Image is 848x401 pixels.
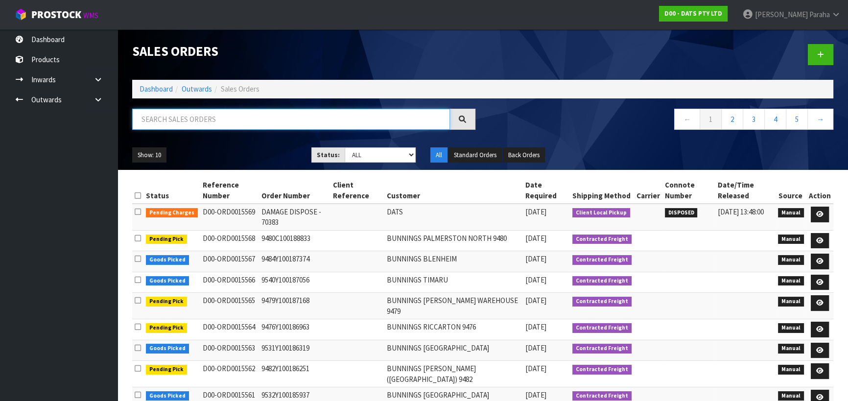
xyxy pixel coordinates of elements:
strong: D00 - DATS PTY LTD [664,9,722,18]
span: DISPOSED [665,208,698,218]
h1: Sales Orders [132,44,475,59]
th: Customer [384,177,523,204]
span: Manual [778,255,804,265]
span: [PERSON_NAME] [755,10,808,19]
td: BUNNINGS BLENHEIM [384,251,523,272]
span: Sales Orders [221,84,259,94]
span: [DATE] 13:48:00 [717,207,763,216]
span: [DATE] [525,234,546,243]
td: BUNNINGS [PERSON_NAME] WAREHOUSE 9479 [384,293,523,319]
th: Shipping Method [570,177,634,204]
a: 4 [764,109,786,130]
span: [DATE] [525,254,546,263]
span: Goods Picked [146,255,189,265]
button: Show: 10 [132,147,166,163]
span: Contracted Freight [572,255,632,265]
td: 9479Y100187168 [259,293,330,319]
a: 1 [700,109,722,130]
strong: Status: [317,151,340,159]
td: D00-ORD0015564 [200,319,259,340]
span: Pending Pick [146,365,187,375]
td: D00-ORD0015563 [200,340,259,361]
td: D00-ORD0015565 [200,293,259,319]
span: Contracted Freight [572,323,632,333]
button: Standard Orders [448,147,502,163]
nav: Page navigation [490,109,833,133]
td: 9531Y100186319 [259,340,330,361]
a: ← [674,109,700,130]
th: Carrier [634,177,662,204]
span: [DATE] [525,207,546,216]
td: D00-ORD0015567 [200,251,259,272]
td: DATS [384,204,523,230]
td: D00-ORD0015569 [200,204,259,230]
span: Manual [778,208,804,218]
th: Client Reference [330,177,384,204]
span: Pending Pick [146,297,187,307]
span: Contracted Freight [572,365,632,375]
td: 9540Y100187056 [259,272,330,293]
td: BUNNINGS TIMARU [384,272,523,293]
span: Pending Pick [146,323,187,333]
td: 9476Y100186963 [259,319,330,340]
a: 2 [721,109,743,130]
span: [DATE] [525,343,546,353]
th: Reference Number [200,177,259,204]
td: BUNNINGS RICCARTON 9476 [384,319,523,340]
input: Search sales orders [132,109,450,130]
span: Goods Picked [146,276,189,286]
th: Action [806,177,833,204]
a: → [807,109,833,130]
span: Contracted Freight [572,344,632,354]
span: Contracted Freight [572,276,632,286]
span: Manual [778,276,804,286]
td: 9482Y100186251 [259,361,330,387]
a: D00 - DATS PTY LTD [659,6,728,22]
th: Date/Time Released [715,177,776,204]
th: Date Required [523,177,570,204]
span: Goods Picked [146,391,189,401]
a: Outwards [182,84,212,94]
span: Paraha [809,10,830,19]
a: Dashboard [140,84,173,94]
td: D00-ORD0015562 [200,361,259,387]
span: [DATE] [525,296,546,305]
span: Manual [778,297,804,307]
span: Contracted Freight [572,235,632,244]
th: Connote Number [662,177,715,204]
td: BUNNINGS PALMERSTON NORTH 9480 [384,230,523,251]
img: cube-alt.png [15,8,27,21]
span: Goods Picked [146,344,189,354]
small: WMS [83,11,98,20]
span: Pending Pick [146,235,187,244]
td: 9480C100188833 [259,230,330,251]
td: 9484Y100187374 [259,251,330,272]
span: Manual [778,391,804,401]
span: Client Local Pickup [572,208,630,218]
td: BUNNINGS [GEOGRAPHIC_DATA] [384,340,523,361]
span: Manual [778,323,804,333]
span: Contracted Freight [572,297,632,307]
span: [DATE] [525,275,546,284]
th: Source [776,177,806,204]
span: [DATE] [525,390,546,400]
span: ProStock [31,8,81,21]
td: D00-ORD0015566 [200,272,259,293]
a: 3 [743,109,765,130]
th: Order Number [259,177,330,204]
span: Manual [778,365,804,375]
span: Pending Charges [146,208,198,218]
span: [DATE] [525,322,546,331]
span: Contracted Freight [572,391,632,401]
a: 5 [786,109,808,130]
td: BUNNINGS [PERSON_NAME] ([GEOGRAPHIC_DATA]) 9482 [384,361,523,387]
span: Manual [778,235,804,244]
button: All [430,147,448,163]
button: Back Orders [503,147,545,163]
td: D00-ORD0015568 [200,230,259,251]
th: Status [143,177,200,204]
span: [DATE] [525,364,546,373]
span: Manual [778,344,804,354]
td: DAMAGE DISPOSE - 70383 [259,204,330,230]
